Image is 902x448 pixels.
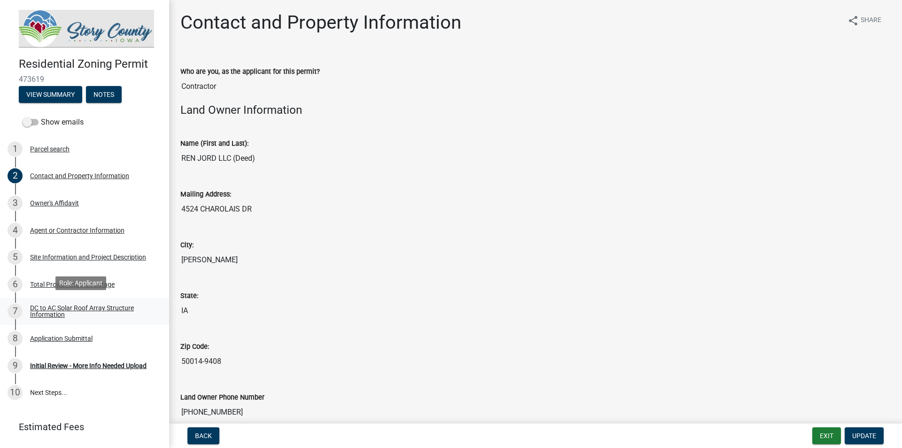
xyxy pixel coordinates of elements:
div: Agent or Contractor Information [30,227,124,234]
h4: Land Owner Information [180,103,891,117]
div: 1 [8,141,23,157]
h4: Residential Zoning Permit [19,57,162,71]
button: Notes [86,86,122,103]
span: Back [195,432,212,440]
wm-modal-confirm: Notes [86,91,122,99]
span: Share [861,15,881,26]
div: 10 [8,385,23,400]
label: Who are you, as the applicant for this permit? [180,69,320,75]
div: 9 [8,358,23,373]
div: Parcel search [30,146,70,152]
img: Story County, Iowa [19,10,154,47]
label: Show emails [23,117,84,128]
div: 3 [8,196,23,211]
div: Application Submittal [30,335,93,342]
div: Role: Applicant [55,276,106,290]
span: 473619 [19,75,150,84]
div: 4 [8,223,23,238]
a: Estimated Fees [8,417,154,436]
wm-modal-confirm: Summary [19,91,82,99]
div: DC to AC Solar Roof Array Structure Information [30,305,154,318]
button: View Summary [19,86,82,103]
label: State: [180,293,198,299]
label: City: [180,242,194,249]
button: Back [187,427,219,444]
div: 7 [8,304,23,319]
div: 6 [8,277,23,292]
div: 2 [8,168,23,183]
div: Total Project Square Footage [30,281,115,288]
label: Name (First and Last): [180,141,249,147]
div: 5 [8,250,23,265]
span: Update [852,432,876,440]
label: Mailing Address: [180,191,231,198]
div: Owner's Affidavit [30,200,79,206]
div: Initial Review - More Info Needed Upload [30,362,147,369]
h1: Contact and Property Information [180,11,461,34]
div: Site Information and Project Description [30,254,146,260]
label: Zip Code: [180,344,209,350]
button: shareShare [840,11,889,30]
i: share [848,15,859,26]
label: Land Owner Phone Number [180,394,264,401]
div: 8 [8,331,23,346]
button: Update [845,427,884,444]
button: Exit [812,427,841,444]
div: Contact and Property Information [30,173,129,179]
